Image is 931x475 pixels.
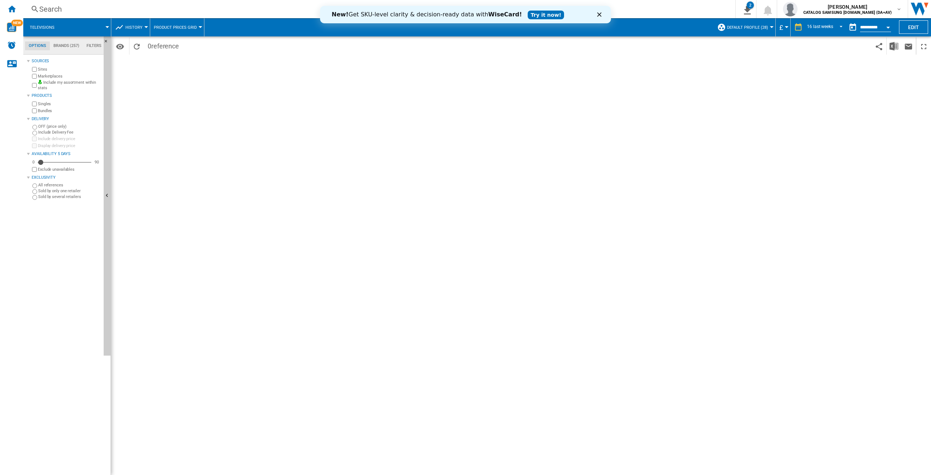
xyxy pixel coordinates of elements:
[39,4,716,14] div: Search
[32,67,37,72] input: Sites
[104,36,112,50] button: Hide
[32,189,37,194] input: Sold by only one retailer
[7,23,16,32] img: wise-card.svg
[806,21,846,33] md-select: REPORTS.WIZARD.STEPS.REPORT.STEPS.REPORT_OPTIONS.PERIOD: 16 last weeks
[151,42,179,50] span: reference
[803,3,892,11] span: [PERSON_NAME]
[38,67,101,72] label: Sites
[32,195,37,200] input: Sold by several retailers
[113,40,127,53] button: Options
[899,20,928,34] button: Edit
[93,159,101,165] div: 90
[38,130,101,135] label: Include Delivery Fee
[890,42,898,51] img: excel-24x24.png
[125,18,146,36] button: History
[38,188,101,194] label: Sold by only one retailer
[32,175,101,181] div: Exclusivity
[144,37,183,53] span: 0
[154,18,200,36] button: Product prices grid
[38,74,101,79] label: Marketplaces
[32,74,37,79] input: Marketplaces
[115,18,146,36] div: History
[901,37,916,55] button: Send this report by email
[779,18,787,36] button: £
[32,58,101,64] div: Sources
[32,102,37,106] input: Singles
[32,125,37,130] input: OFF (price only)
[50,41,83,50] md-tab-item: Brands (257)
[727,25,768,30] span: Default profile (28)
[776,18,791,36] md-menu: Currency
[32,81,37,90] input: Include my assortment within stats
[25,41,50,50] md-tab-item: Options
[7,41,16,50] img: alerts-logo.svg
[32,151,101,157] div: Availability 5 Days
[38,143,101,149] label: Display delivery price
[32,136,37,141] input: Include delivery price
[779,24,783,31] span: £
[11,20,23,26] span: NEW
[32,167,37,172] input: Display delivery price
[807,24,833,29] div: 16 last weeks
[30,18,62,36] button: Televisions
[38,80,101,91] label: Include my assortment within stats
[38,182,101,188] label: All references
[747,1,754,9] div: 2
[717,18,772,36] div: Default profile (28)
[32,143,37,148] input: Display delivery price
[32,131,37,135] input: Include Delivery Fee
[916,37,931,55] button: Maximize
[38,108,101,114] label: Bundles
[872,37,886,55] button: Share this bookmark with others
[803,10,892,15] b: CATALOG SAMSUNG [DOMAIN_NAME] (DA+AV)
[83,41,105,50] md-tab-item: Filters
[31,159,36,165] div: 0
[154,25,197,30] span: Product prices grid
[32,93,101,99] div: Products
[38,167,101,172] label: Exclude unavailables
[38,124,101,129] label: OFF (price only)
[32,108,37,113] input: Bundles
[38,101,101,107] label: Singles
[38,159,91,166] md-slider: Availability
[125,25,143,30] span: History
[104,36,111,356] button: Hide
[783,2,798,16] img: profile.jpg
[27,18,107,36] div: Televisions
[882,20,895,33] button: Open calendar
[38,194,101,199] label: Sold by several retailers
[32,183,37,188] input: All references
[727,18,772,36] button: Default profile (28)
[30,25,55,30] span: Televisions
[38,80,42,84] img: mysite-bg-18x18.png
[846,20,860,35] button: md-calendar
[129,37,144,55] button: Reload
[38,136,101,142] label: Include delivery price
[887,37,901,55] button: Download in Excel
[320,6,611,23] iframe: Intercom live chat banner
[32,116,101,122] div: Delivery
